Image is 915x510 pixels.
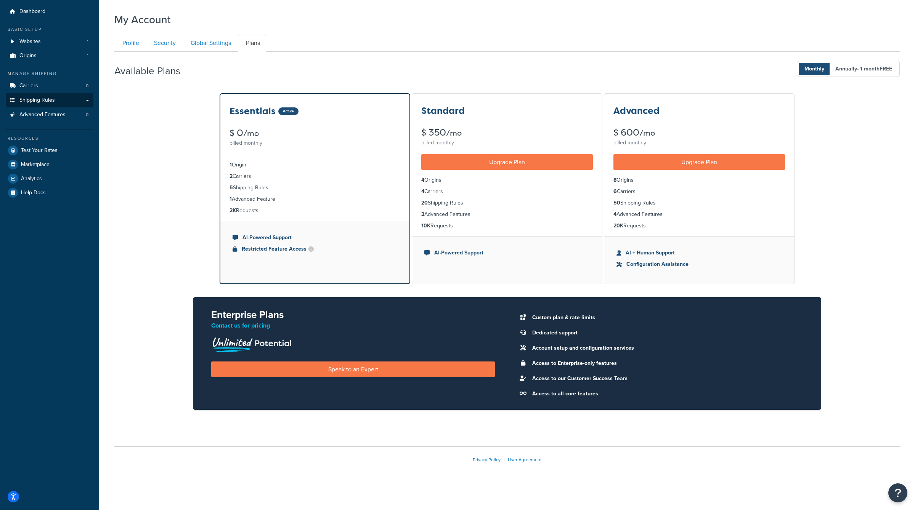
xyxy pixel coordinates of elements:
[6,70,93,77] div: Manage Shipping
[6,108,93,122] a: Advanced Features 0
[508,456,542,463] a: User Agreement
[6,35,93,49] a: Websites 1
[233,233,397,242] li: AI-Powered Support
[421,199,593,207] li: Shipping Rules
[424,249,590,257] li: AI-Powered Support
[797,61,900,77] button: Monthly Annually- 1 monthFREE
[421,106,465,116] h3: Standard
[230,172,233,180] strong: 2
[86,83,88,89] span: 0
[528,373,803,384] li: Access to our Customer Success Team
[230,195,400,203] li: Advanced Feature
[830,63,898,75] span: Annually
[421,154,593,170] a: Upgrade Plan
[19,53,37,59] span: Origins
[421,210,593,219] li: Advanced Features
[6,5,93,19] a: Dashboard
[616,249,782,257] li: AI + Human Support
[421,222,430,230] strong: 10K
[211,361,495,377] a: Speak to an Expert
[888,483,907,502] button: Open Resource Center
[6,79,93,93] a: Carriers 0
[528,343,803,353] li: Account setup and configuration services
[6,135,93,142] div: Resources
[243,128,259,139] small: /mo
[6,158,93,171] a: Marketplace
[211,320,495,331] p: Contact us for pricing
[613,176,616,184] strong: 8
[613,137,785,148] div: billed monthly
[21,147,58,154] span: Test Your Rates
[613,176,785,184] li: Origins
[799,63,830,75] span: Monthly
[421,176,424,184] strong: 4
[21,161,50,168] span: Marketplace
[613,210,785,219] li: Advanced Features
[421,199,428,207] strong: 20
[6,35,93,49] li: Websites
[114,66,192,77] h2: Available Plans
[421,137,593,148] div: billed monthly
[87,53,88,59] span: 1
[21,190,46,196] span: Help Docs
[19,83,38,89] span: Carriers
[230,206,236,214] strong: 2K
[528,388,803,399] li: Access to all core features
[613,222,785,230] li: Requests
[421,222,593,230] li: Requests
[87,38,88,45] span: 1
[19,112,66,118] span: Advanced Features
[613,210,616,218] strong: 4
[114,12,171,27] h1: My Account
[613,187,617,195] strong: 6
[421,128,593,137] div: $ 350
[211,309,495,320] h2: Enterprise Plans
[613,106,660,116] h3: Advanced
[6,186,93,200] a: Help Docs
[613,187,785,196] li: Carriers
[6,79,93,93] li: Carriers
[6,172,93,185] a: Analytics
[211,335,292,352] img: Unlimited Potential
[421,187,593,196] li: Carriers
[6,93,93,107] a: Shipping Rules
[421,210,424,218] strong: 3
[613,128,785,137] div: $ 600
[146,35,182,52] a: Security
[230,184,400,192] li: Shipping Rules
[230,161,400,169] li: Origin
[857,65,892,73] span: - 1 month
[421,176,593,184] li: Origins
[421,187,424,195] strong: 4
[230,106,276,116] h3: Essentials
[230,138,400,149] div: billed monthly
[238,35,266,52] a: Plans
[230,206,400,215] li: Requests
[114,35,145,52] a: Profile
[613,222,623,230] strong: 20K
[6,49,93,63] a: Origins 1
[613,154,785,170] a: Upgrade Plan
[230,172,400,181] li: Carriers
[19,8,45,15] span: Dashboard
[183,35,237,52] a: Global Settings
[616,260,782,269] li: Configuration Assistance
[613,199,620,207] strong: 50
[6,144,93,157] a: Test Your Rates
[446,128,462,138] small: /mo
[639,128,655,138] small: /mo
[6,49,93,63] li: Origins
[21,176,42,182] span: Analytics
[613,199,785,207] li: Shipping Rules
[230,128,400,138] div: $ 0
[233,245,397,253] li: Restricted Feature Access
[473,456,501,463] a: Privacy Policy
[504,456,505,463] span: |
[230,184,233,192] strong: 5
[86,112,88,118] span: 0
[6,26,93,33] div: Basic Setup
